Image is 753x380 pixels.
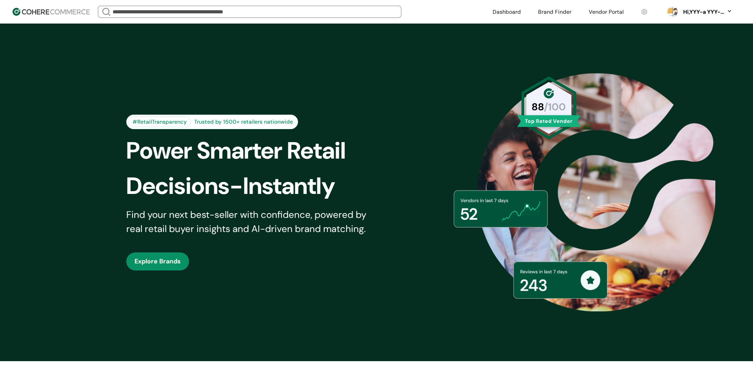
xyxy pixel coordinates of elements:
[126,252,189,270] button: Explore Brands
[191,118,296,126] div: Trusted by 1500+ retailers nationwide
[126,208,376,236] div: Find your next best-seller with confidence, powered by real retail buyer insights and AI-driven b...
[682,8,725,16] div: Hi, YYY-a YYY-aa
[126,168,390,204] div: Decisions-Instantly
[126,133,390,168] div: Power Smarter Retail
[667,6,678,18] svg: 0 percent
[682,8,733,16] button: Hi,YYY-a YYY-aa
[128,117,191,127] div: #RetailTransparency
[13,8,90,16] img: Cohere Logo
